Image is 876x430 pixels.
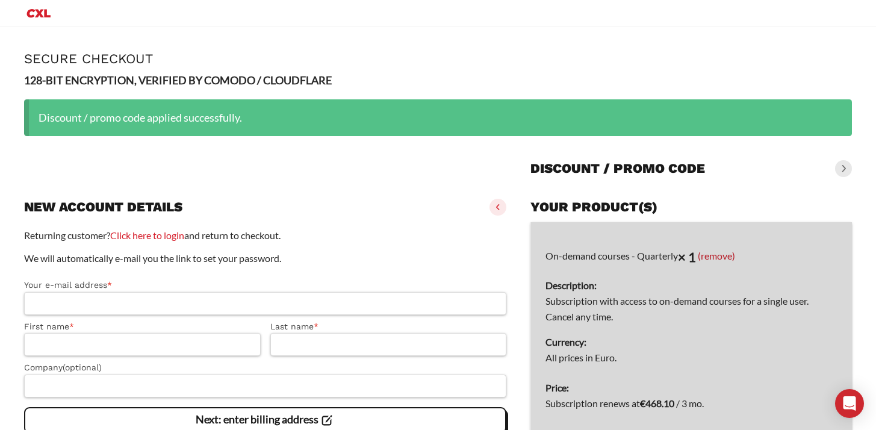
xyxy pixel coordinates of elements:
[270,320,507,334] label: Last name
[24,320,261,334] label: First name
[530,160,705,177] h3: Discount / promo code
[24,51,852,66] h1: Secure Checkout
[24,278,506,292] label: Your e-mail address
[835,389,864,418] div: Open Intercom Messenger
[24,99,852,136] div: Discount / promo code applied successfully.
[24,73,332,87] strong: 128-BIT ENCRYPTION, VERIFIED BY COMODO / CLOUDFLARE
[24,199,182,216] h3: New account details
[24,251,506,266] p: We will automatically e-mail you the link to set your password.
[24,361,506,375] label: Company
[24,228,506,243] p: Returning customer? and return to checkout.
[63,363,102,372] span: (optional)
[110,229,184,241] a: Click here to login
